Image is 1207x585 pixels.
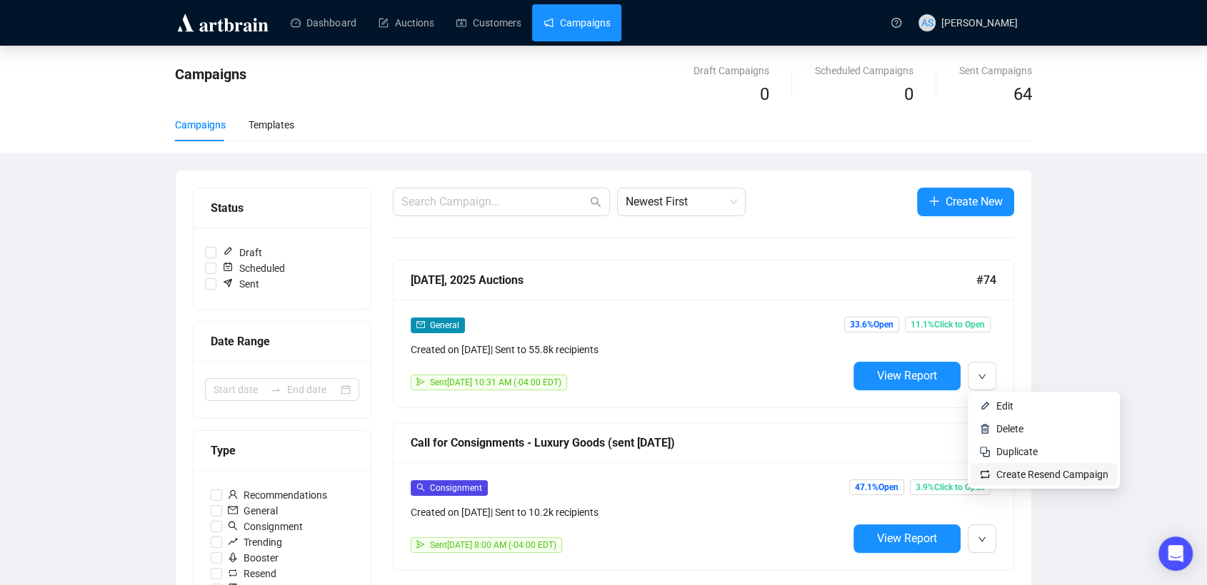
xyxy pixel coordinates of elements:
[976,271,996,289] span: #74
[456,4,521,41] a: Customers
[853,362,961,390] button: View Report
[430,377,561,387] span: Sent [DATE] 10:31 AM (-04:00 EDT)
[416,320,425,329] span: mail
[430,483,482,493] span: Consignment
[222,519,309,534] span: Consignment
[249,117,294,133] div: Templates
[928,195,940,207] span: plus
[393,260,1014,408] a: [DATE], 2025 Auctions#74mailGeneralCreated on [DATE]| Sent to 55.8k recipientssendSent[DATE] 10:3...
[222,566,282,581] span: Resend
[222,487,333,503] span: Recommendations
[211,199,354,217] div: Status
[941,17,1018,29] span: [PERSON_NAME]
[416,540,425,549] span: send
[959,63,1032,78] div: Sent Campaigns
[917,188,1014,216] button: Create New
[228,521,238,531] span: search
[411,504,848,520] div: Created on [DATE] | Sent to 10.2k recipients
[946,193,1003,210] span: Create New
[978,372,986,381] span: down
[921,15,933,31] span: AS
[379,4,434,41] a: Auctions
[411,271,976,289] div: [DATE], 2025 Auctions
[815,63,913,78] div: Scheduled Campaigns
[1013,84,1032,104] span: 64
[1158,536,1193,571] div: Open Intercom Messenger
[291,4,356,41] a: Dashboard
[996,400,1013,412] span: Edit
[430,540,556,550] span: Sent [DATE] 8:00 AM (-04:00 EDT)
[904,84,913,104] span: 0
[891,18,901,28] span: question-circle
[175,66,246,83] span: Campaigns
[996,446,1038,457] span: Duplicate
[411,434,976,452] div: Call for Consignments - Luxury Goods (sent [DATE])
[216,276,265,292] span: Sent
[175,117,226,133] div: Campaigns
[216,260,291,276] span: Scheduled
[222,503,284,519] span: General
[849,479,904,495] span: 47.1% Open
[877,531,937,545] span: View Report
[228,552,238,562] span: rocket
[590,196,601,208] span: search
[216,245,268,260] span: Draft
[544,4,610,41] a: Campaigns
[979,423,991,434] img: svg+xml;base64,PHN2ZyB4bWxucz0iaHR0cDovL3d3dy53My5vcmcvMjAwMC9zdmciIHhtbG5zOnhsaW5rPSJodHRwOi8vd3...
[979,400,991,412] img: svg+xml;base64,PHN2ZyB4bWxucz0iaHR0cDovL3d3dy53My5vcmcvMjAwMC9zdmciIHhtbG5zOnhsaW5rPSJodHRwOi8vd3...
[214,382,264,397] input: Start date
[416,377,425,386] span: send
[910,479,991,495] span: 3.9% Click to Open
[228,489,238,499] span: user
[853,524,961,553] button: View Report
[416,483,425,492] span: search
[411,342,848,357] div: Created on [DATE] | Sent to 55.8k recipients
[228,536,238,546] span: rise
[401,193,587,210] input: Search Campaign...
[287,382,338,397] input: End date
[877,369,937,382] span: View Report
[844,317,899,332] span: 33.6% Open
[693,63,769,78] div: Draft Campaigns
[979,469,991,480] img: retweet.svg
[905,317,991,332] span: 11.1% Click to Open
[626,188,737,215] span: Newest First
[996,423,1023,434] span: Delete
[996,469,1108,480] span: Create Resend Campaign
[222,550,284,566] span: Booster
[228,505,238,515] span: mail
[175,11,271,34] img: logo
[978,535,986,544] span: down
[211,442,354,459] div: Type
[228,568,238,578] span: retweet
[222,534,288,550] span: Trending
[270,384,281,395] span: swap-right
[979,446,991,457] img: svg+xml;base64,PHN2ZyB4bWxucz0iaHR0cDovL3d3dy53My5vcmcvMjAwMC9zdmciIHdpZHRoPSIyNCIgaGVpZ2h0PSIyNC...
[393,422,1014,571] a: Call for Consignments - Luxury Goods (sent [DATE])#73searchConsignmentCreated on [DATE]| Sent to ...
[211,332,354,350] div: Date Range
[270,384,281,395] span: to
[760,84,769,104] span: 0
[430,320,459,330] span: General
